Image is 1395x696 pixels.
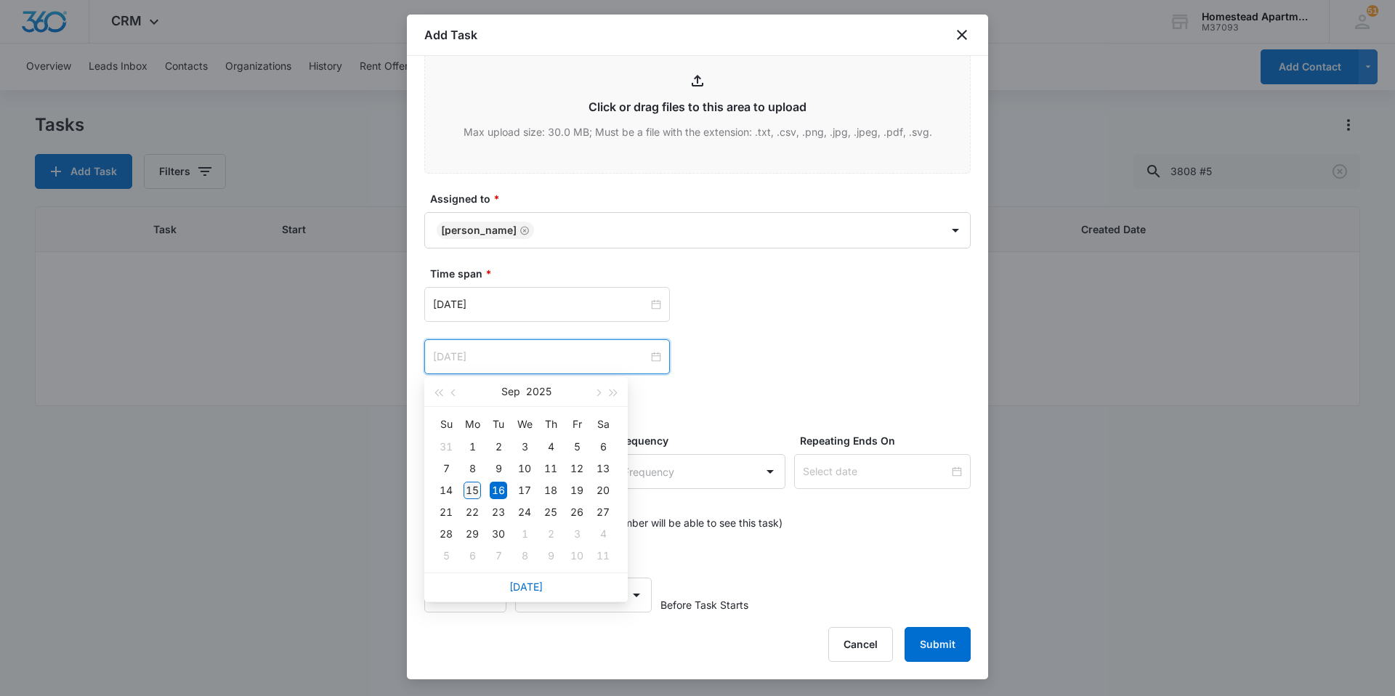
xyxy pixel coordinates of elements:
[594,482,612,499] div: 20
[517,225,530,235] div: Remove Richard Delong
[464,503,481,521] div: 22
[430,191,976,206] label: Assigned to
[490,482,507,499] div: 16
[464,547,481,565] div: 6
[437,482,455,499] div: 14
[564,413,590,436] th: Fr
[511,523,538,545] td: 2025-10-01
[594,460,612,477] div: 13
[459,545,485,567] td: 2025-10-06
[485,501,511,523] td: 2025-09-23
[538,479,564,501] td: 2025-09-18
[542,482,559,499] div: 18
[464,438,481,456] div: 1
[538,436,564,458] td: 2025-09-04
[568,482,586,499] div: 19
[490,503,507,521] div: 23
[590,458,616,479] td: 2025-09-13
[538,545,564,567] td: 2025-10-09
[594,547,612,565] div: 11
[433,296,648,312] input: Sep 15, 2025
[516,525,533,543] div: 1
[490,460,507,477] div: 9
[568,503,586,521] div: 26
[485,436,511,458] td: 2025-09-02
[485,523,511,545] td: 2025-09-30
[509,580,543,593] a: [DATE]
[464,482,481,499] div: 15
[459,523,485,545] td: 2025-09-29
[542,547,559,565] div: 9
[800,433,976,448] label: Repeating Ends On
[485,413,511,436] th: Tu
[437,547,455,565] div: 5
[459,501,485,523] td: 2025-09-22
[437,460,455,477] div: 7
[437,525,455,543] div: 28
[433,523,459,545] td: 2025-09-28
[490,438,507,456] div: 2
[590,523,616,545] td: 2025-10-04
[516,482,533,499] div: 17
[464,460,481,477] div: 8
[568,525,586,543] div: 3
[433,545,459,567] td: 2025-10-05
[485,458,511,479] td: 2025-09-09
[433,458,459,479] td: 2025-09-07
[564,479,590,501] td: 2025-09-19
[564,458,590,479] td: 2025-09-12
[516,547,533,565] div: 8
[590,479,616,501] td: 2025-09-20
[459,436,485,458] td: 2025-09-01
[485,545,511,567] td: 2025-10-07
[437,503,455,521] div: 21
[430,266,976,281] label: Time span
[568,438,586,456] div: 5
[590,413,616,436] th: Sa
[542,438,559,456] div: 4
[511,545,538,567] td: 2025-10-08
[564,523,590,545] td: 2025-10-03
[459,413,485,436] th: Mo
[424,26,477,44] h1: Add Task
[490,547,507,565] div: 7
[594,438,612,456] div: 6
[590,436,616,458] td: 2025-09-06
[501,377,520,406] button: Sep
[590,545,616,567] td: 2025-10-11
[433,501,459,523] td: 2025-09-21
[516,503,533,521] div: 24
[459,479,485,501] td: 2025-09-15
[542,525,559,543] div: 2
[542,503,559,521] div: 25
[538,523,564,545] td: 2025-10-02
[516,438,533,456] div: 3
[433,349,648,365] input: Sep 16, 2025
[568,547,586,565] div: 10
[568,460,586,477] div: 12
[433,436,459,458] td: 2025-08-31
[526,377,551,406] button: 2025
[615,433,792,448] label: Frequency
[464,525,481,543] div: 29
[485,479,511,501] td: 2025-09-16
[564,436,590,458] td: 2025-09-05
[511,501,538,523] td: 2025-09-24
[564,501,590,523] td: 2025-09-26
[511,479,538,501] td: 2025-09-17
[594,503,612,521] div: 27
[490,525,507,543] div: 30
[538,458,564,479] td: 2025-09-11
[511,436,538,458] td: 2025-09-03
[511,413,538,436] th: We
[564,545,590,567] td: 2025-10-10
[905,627,971,662] button: Submit
[538,413,564,436] th: Th
[538,501,564,523] td: 2025-09-25
[433,479,459,501] td: 2025-09-14
[594,525,612,543] div: 4
[542,460,559,477] div: 11
[433,413,459,436] th: Su
[660,597,748,612] span: Before Task Starts
[441,225,517,235] div: [PERSON_NAME]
